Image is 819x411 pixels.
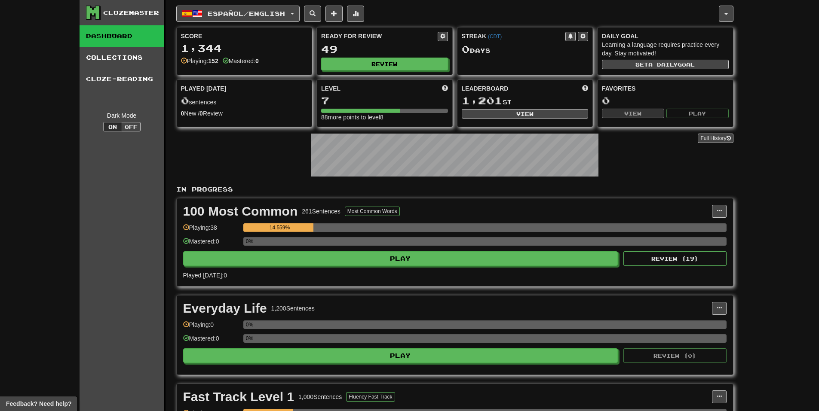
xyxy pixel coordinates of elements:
[462,43,470,55] span: 0
[199,110,203,117] strong: 0
[103,122,122,131] button: On
[208,58,218,64] strong: 152
[321,113,448,122] div: 88 more points to level 8
[183,302,267,315] div: Everyday Life
[602,84,729,93] div: Favorites
[321,84,340,93] span: Level
[304,6,321,22] button: Search sentences
[698,134,733,143] a: Full History
[602,40,729,58] div: Learning a language requires practice every day. Stay motivated!
[6,399,71,408] span: Open feedback widget
[181,109,308,118] div: New / Review
[183,237,239,251] div: Mastered: 0
[183,251,618,266] button: Play
[442,84,448,93] span: Score more points to level up
[347,6,364,22] button: More stats
[181,32,308,40] div: Score
[325,6,343,22] button: Add sentence to collection
[321,58,448,70] button: Review
[80,47,164,68] a: Collections
[122,122,141,131] button: Off
[181,94,189,107] span: 0
[208,10,285,17] span: Español / English
[321,32,438,40] div: Ready for Review
[602,32,729,40] div: Daily Goal
[462,95,589,107] div: st
[623,251,727,266] button: Review (19)
[183,390,294,403] div: Fast Track Level 1
[648,61,678,67] span: a daily
[181,110,184,117] strong: 0
[271,304,315,313] div: 1,200 Sentences
[666,109,729,118] button: Play
[80,25,164,47] a: Dashboard
[181,84,227,93] span: Played [DATE]
[602,109,664,118] button: View
[582,84,588,93] span: This week in points, UTC
[103,9,159,17] div: Clozemaster
[181,95,308,107] div: sentences
[223,57,259,65] div: Mastered:
[462,44,589,55] div: Day s
[183,272,227,279] span: Played [DATE]: 0
[462,109,589,119] button: View
[183,334,239,348] div: Mastered: 0
[176,185,733,194] p: In Progress
[302,207,340,216] div: 261 Sentences
[321,44,448,55] div: 49
[623,348,727,363] button: Review (0)
[298,393,342,401] div: 1,000 Sentences
[462,32,566,40] div: Streak
[345,207,400,216] button: Most Common Words
[183,205,298,218] div: 100 Most Common
[181,57,218,65] div: Playing:
[255,58,259,64] strong: 0
[183,320,239,335] div: Playing: 0
[321,95,448,106] div: 7
[488,33,502,40] a: (CDT)
[602,95,729,106] div: 0
[86,111,158,120] div: Dark Mode
[176,6,300,22] button: Español/English
[346,392,395,402] button: Fluency Fast Track
[183,348,618,363] button: Play
[181,43,308,54] div: 1,344
[80,68,164,90] a: Cloze-Reading
[183,223,239,237] div: Playing: 38
[602,60,729,69] button: Seta dailygoal
[246,223,313,232] div: 14.559%
[462,94,503,107] span: 1,201
[462,84,509,93] span: Leaderboard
